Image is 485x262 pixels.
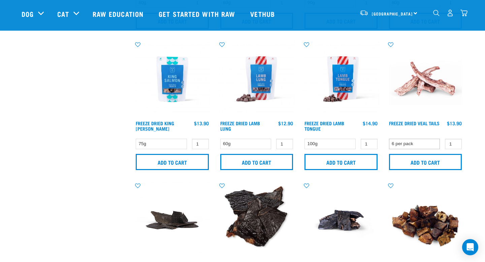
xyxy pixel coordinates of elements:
input: 1 [276,139,293,149]
img: RE Product Shoot 2023 Nov8584 [134,41,211,118]
a: Vethub [244,0,283,27]
img: Beef Liver and Lamb Liver Treats [219,182,295,259]
div: $14.90 [363,121,378,126]
img: RE Product Shoot 2023 Nov8571 [219,41,295,118]
img: FD Veal Tail White Background [387,41,464,118]
div: Open Intercom Messenger [462,239,478,255]
div: $13.90 [194,121,209,126]
input: Add to cart [136,154,209,170]
span: [GEOGRAPHIC_DATA] [372,12,413,15]
div: $12.90 [278,121,293,126]
img: Goat Liver [303,182,379,259]
input: Add to cart [389,154,462,170]
img: Beef Liver [134,182,211,259]
a: Cat [57,9,69,19]
a: Raw Education [86,0,152,27]
input: 1 [192,139,209,149]
a: Freeze Dried King [PERSON_NAME] [136,122,174,130]
div: $13.90 [447,121,462,126]
img: van-moving.png [359,10,368,16]
img: Pile Of Dried Lamb Lungs For Pets [387,182,464,259]
input: 1 [445,139,462,149]
img: user.png [447,9,454,17]
img: home-icon-1@2x.png [433,10,440,16]
input: Add to cart [304,154,378,170]
a: Get started with Raw [152,0,244,27]
input: 1 [361,139,378,149]
a: Freeze Dried Veal Tails [389,122,440,124]
img: RE Product Shoot 2023 Nov8575 [303,41,379,118]
img: home-icon@2x.png [460,9,467,17]
a: Freeze Dried Lamb Lung [220,122,260,130]
input: Add to cart [220,154,293,170]
a: Freeze Dried Lamb Tongue [304,122,344,130]
a: Dog [22,9,34,19]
